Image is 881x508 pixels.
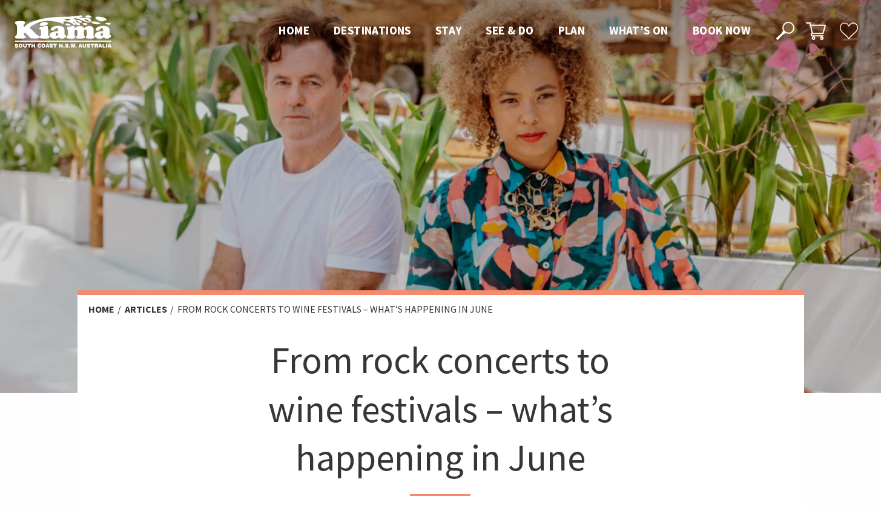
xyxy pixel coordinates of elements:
img: Kiama Logo [15,15,111,48]
a: Home [88,303,114,316]
span: What’s On [609,23,668,37]
h1: From rock concerts to wine festivals – what’s happening in June [262,336,620,496]
li: From rock concerts to wine festivals – what’s happening in June [177,302,493,317]
nav: Main Menu [266,21,762,41]
a: Articles [125,303,167,316]
span: Destinations [334,23,411,37]
span: See & Do [486,23,533,37]
span: Stay [435,23,462,37]
span: Home [279,23,309,37]
span: Book now [693,23,750,37]
span: Plan [558,23,586,37]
